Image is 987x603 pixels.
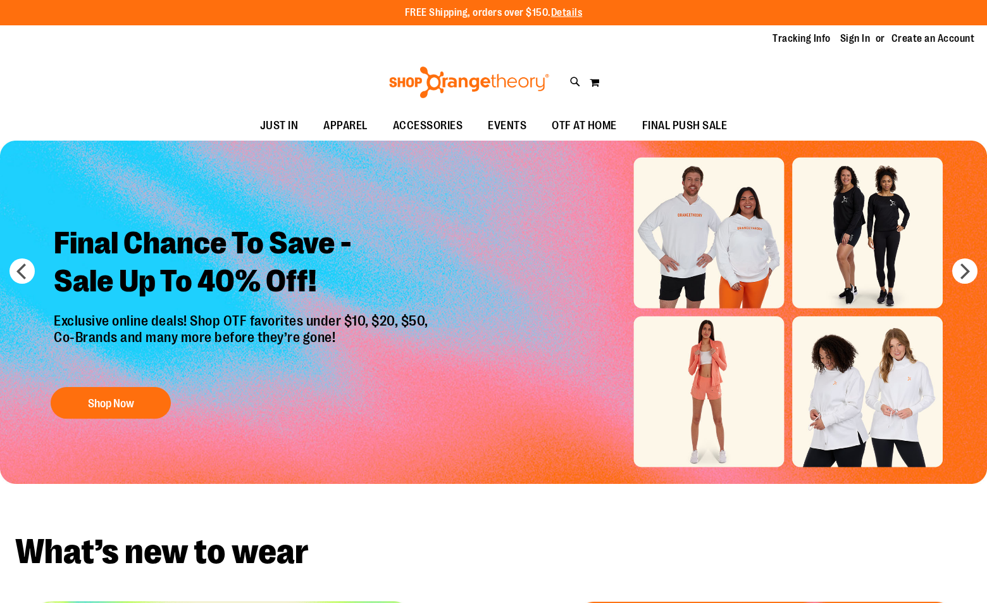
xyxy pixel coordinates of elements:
a: Create an Account [891,32,975,46]
span: EVENTS [488,111,526,140]
a: ACCESSORIES [380,111,476,141]
a: Final Chance To Save -Sale Up To 40% Off! Exclusive online deals! Shop OTF favorites under $10, $... [44,215,441,426]
h2: Final Chance To Save - Sale Up To 40% Off! [44,215,441,313]
img: Shop Orangetheory [387,67,551,98]
p: Exclusive online deals! Shop OTF favorites under $10, $20, $50, Co-Brands and many more before th... [44,313,441,375]
span: FINAL PUSH SALE [642,111,728,140]
a: APPAREL [311,111,380,141]
a: Tracking Info [773,32,831,46]
button: Shop Now [51,388,171,419]
span: JUST IN [260,111,299,140]
a: Details [551,7,583,18]
a: EVENTS [475,111,539,141]
span: APPAREL [323,111,368,140]
h2: What’s new to wear [15,535,972,569]
a: JUST IN [247,111,311,141]
a: FINAL PUSH SALE [630,111,740,141]
button: next [952,258,978,284]
a: OTF AT HOME [539,111,630,141]
p: FREE Shipping, orders over $150. [405,6,583,20]
a: Sign In [840,32,871,46]
span: OTF AT HOME [552,111,617,140]
span: ACCESSORIES [393,111,463,140]
button: prev [9,258,35,284]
